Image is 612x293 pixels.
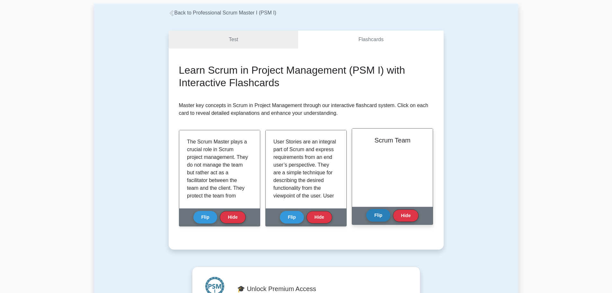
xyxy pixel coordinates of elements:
button: Hide [393,209,419,222]
button: Hide [306,211,332,224]
a: Flashcards [298,31,443,49]
a: Back to Professional Scrum Master I (PSM I) [169,10,276,15]
button: Flip [280,211,304,224]
button: Flip [366,209,390,222]
p: Master key concepts in Scrum in Project Management through our interactive flashcard system. Clic... [179,102,433,117]
button: Hide [220,211,245,224]
h2: Scrum Team [360,136,425,144]
a: Test [169,31,298,49]
h2: Learn Scrum in Project Management (PSM I) with Interactive Flashcards [179,64,433,89]
button: Flip [193,211,217,224]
